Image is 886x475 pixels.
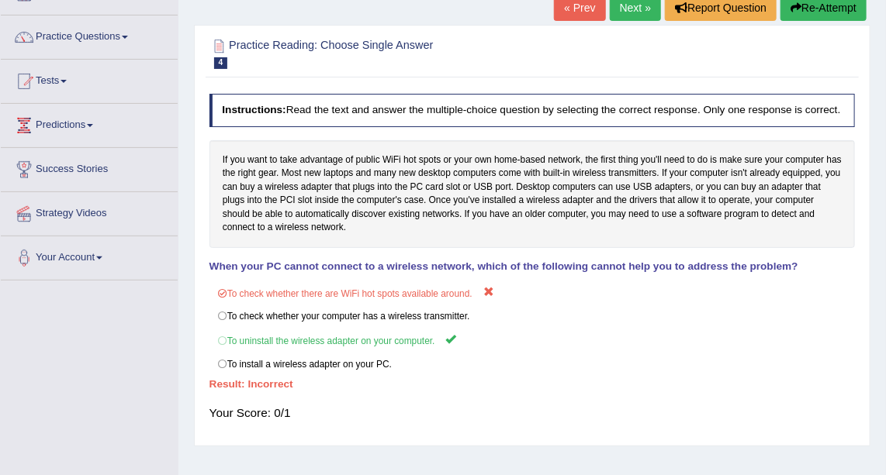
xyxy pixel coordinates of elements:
[214,57,228,69] span: 4
[209,327,856,353] label: To uninstall the wireless adapter on your computer.
[209,353,856,376] label: To install a wireless adapter on your PC.
[222,104,286,115] b: Instructions:
[209,305,856,328] label: To check whether your computer has a wireless transmitter.
[209,94,856,126] h4: Read the text and answer the multiple-choice question by selecting the correct response. Only one...
[209,140,856,248] div: If you want to take advantage of public WiFi hot spots or your own home-based network, the first ...
[209,398,856,429] div: Your Score: 0/1
[209,36,610,69] h2: Practice Reading: Choose Single Answer
[1,148,178,187] a: Success Stories
[1,60,178,98] a: Tests
[1,192,178,231] a: Strategy Videos
[1,15,178,54] a: Practice Questions
[1,104,178,143] a: Predictions
[1,236,178,275] a: Your Account
[209,280,856,305] label: To check whether there are WiFi hot spots available around.
[209,261,856,273] h4: When your PC cannot connect to a wireless network, which of the following cannot help you to addr...
[209,379,856,391] h4: Result:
